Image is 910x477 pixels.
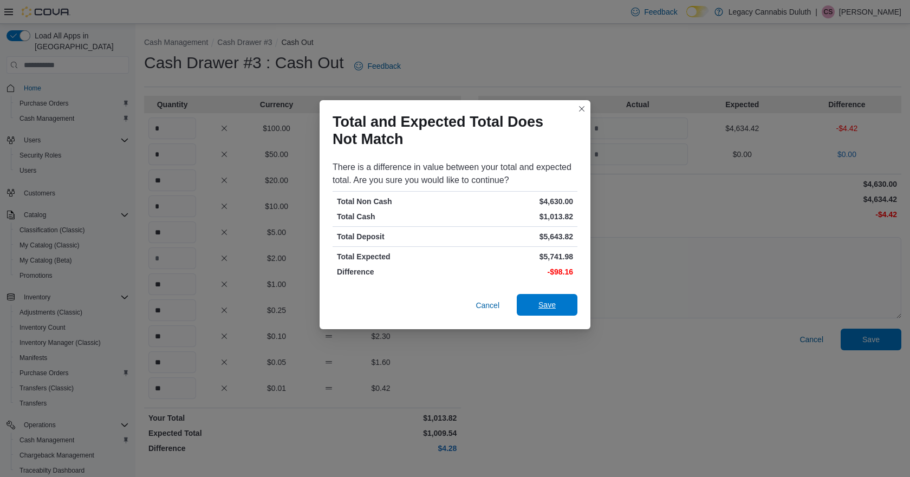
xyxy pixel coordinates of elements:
p: Total Non Cash [337,196,453,207]
h1: Total and Expected Total Does Not Match [333,113,569,148]
button: Closes this modal window [575,102,588,115]
p: $5,741.98 [457,251,573,262]
div: There is a difference in value between your total and expected total. Are you sure you would like... [333,161,577,187]
button: Cancel [471,295,504,316]
span: Cancel [476,300,499,311]
p: Difference [337,266,453,277]
p: Total Expected [337,251,453,262]
p: Total Deposit [337,231,453,242]
p: $5,643.82 [457,231,573,242]
p: -$98.16 [457,266,573,277]
p: $4,630.00 [457,196,573,207]
button: Save [517,294,577,316]
p: Total Cash [337,211,453,222]
span: Save [538,299,556,310]
p: $1,013.82 [457,211,573,222]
